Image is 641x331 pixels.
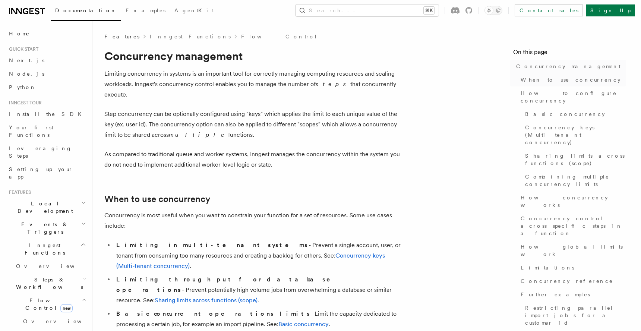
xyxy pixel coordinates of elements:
[9,30,30,37] span: Home
[525,124,626,146] span: Concurrency keys (Multi-tenant concurrency)
[16,263,93,269] span: Overview
[104,49,402,63] h1: Concurrency management
[114,274,402,306] li: - Prevent potentially high volume jobs from overwhelming a database or similar resource. See: .
[522,107,626,121] a: Basic concurrency
[424,7,434,14] kbd: ⌘K
[104,69,402,100] p: Limiting concurrency in systems is an important tool for correctly managing computing resources a...
[114,309,402,330] li: - Limit the capacity dedicated to processing a certain job, for example an import pipeline. See: .
[9,71,44,77] span: Node.js
[278,321,329,328] a: Basic concurrency
[6,121,88,142] a: Your first Functions
[116,310,311,317] strong: Basic concurrent operations limits
[114,240,402,271] li: - Prevent a single account, user, or tenant from consuming too many resources and creating a back...
[6,218,88,239] button: Events & Triggers
[169,131,228,138] em: multiple
[126,7,165,13] span: Examples
[6,67,88,81] a: Node.js
[522,149,626,170] a: Sharing limits across functions (scope)
[516,63,621,70] span: Concurrency management
[316,81,350,88] em: steps
[51,2,121,21] a: Documentation
[525,304,626,327] span: Restricting parallel import jobs for a customer id
[23,318,100,324] span: Overview
[6,239,88,259] button: Inngest Functions
[6,200,81,215] span: Local Development
[6,163,88,183] a: Setting up your app
[522,170,626,191] a: Combining multiple concurrency limits
[518,274,626,288] a: Concurrency reference
[60,304,73,312] span: new
[116,242,309,249] strong: Limiting in multi-tenant systems
[586,4,635,16] a: Sign Up
[518,261,626,274] a: Limitations
[13,294,88,315] button: Flow Controlnew
[6,46,38,52] span: Quick start
[13,276,83,291] span: Steps & Workflows
[6,27,88,40] a: Home
[13,273,88,294] button: Steps & Workflows
[116,276,341,293] strong: Limiting throughput for database operations
[104,210,402,231] p: Concurrency is most useful when you want to constrain your function for a set of resources. Some ...
[484,6,502,15] button: Toggle dark mode
[525,173,626,188] span: Combining multiple concurrency limits
[155,297,258,304] a: Sharing limits across functions (scope)
[6,54,88,67] a: Next.js
[9,111,86,117] span: Install the SDK
[9,57,44,63] span: Next.js
[13,297,82,312] span: Flow Control
[170,2,218,20] a: AgentKit
[9,145,72,159] span: Leveraging Steps
[296,4,439,16] button: Search...⌘K
[104,149,402,170] p: As compared to traditional queue and worker systems, Inngest manages the concurrency within the s...
[521,243,626,258] span: How global limits work
[525,152,626,167] span: Sharing limits across functions (scope)
[518,212,626,240] a: Concurrency control across specific steps in a function
[522,121,626,149] a: Concurrency keys (Multi-tenant concurrency)
[13,259,88,273] a: Overview
[6,221,81,236] span: Events & Triggers
[6,189,31,195] span: Features
[6,81,88,94] a: Python
[6,107,88,121] a: Install the SDK
[6,242,80,256] span: Inngest Functions
[521,215,626,237] span: Concurrency control across specific steps in a function
[518,73,626,86] a: When to use concurrency
[150,33,231,40] a: Inngest Functions
[521,277,613,285] span: Concurrency reference
[20,315,88,328] a: Overview
[241,33,318,40] a: Flow Control
[6,142,88,163] a: Leveraging Steps
[521,194,626,209] span: How concurrency works
[9,166,73,180] span: Setting up your app
[6,197,88,218] button: Local Development
[521,76,621,83] span: When to use concurrency
[521,89,626,104] span: How to configure concurrency
[518,288,626,301] a: Further examples
[518,240,626,261] a: How global limits work
[121,2,170,20] a: Examples
[104,33,139,40] span: Features
[522,301,626,330] a: Restricting parallel import jobs for a customer id
[513,48,626,60] h4: On this page
[518,86,626,107] a: How to configure concurrency
[521,291,590,298] span: Further examples
[9,84,36,90] span: Python
[525,110,605,118] span: Basic concurrency
[174,7,214,13] span: AgentKit
[515,4,583,16] a: Contact sales
[104,194,210,204] a: When to use concurrency
[9,124,53,138] span: Your first Functions
[513,60,626,73] a: Concurrency management
[55,7,117,13] span: Documentation
[6,100,42,106] span: Inngest tour
[521,264,574,271] span: Limitations
[518,191,626,212] a: How concurrency works
[104,109,402,140] p: Step concurrency can be optionally configured using "keys" which applies the limit to each unique...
